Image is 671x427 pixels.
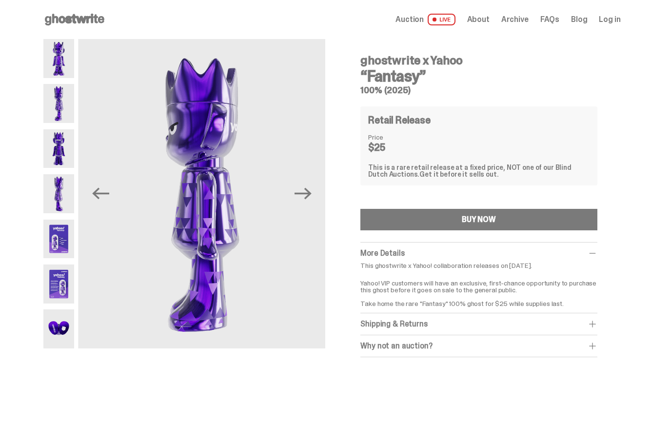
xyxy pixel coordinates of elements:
[360,341,597,351] div: Why not an auction?
[501,16,529,23] a: Archive
[79,39,326,348] img: Yahoo-HG---2.png
[43,39,75,78] img: Yahoo-HG---1.png
[428,14,455,25] span: LIVE
[368,134,417,141] dt: Price
[43,174,75,213] img: Yahoo-HG---4.png
[540,16,559,23] a: FAQs
[462,216,496,224] div: BUY NOW
[360,68,597,84] h3: “Fantasy”
[90,183,111,204] button: Previous
[368,164,589,178] div: This is a rare retail release at a fixed price, NOT one of our Blind Dutch Auctions.
[395,16,424,23] span: Auction
[599,16,620,23] a: Log in
[360,262,597,269] p: This ghostwrite x Yahoo! collaboration releases on [DATE].
[43,129,75,168] img: Yahoo-HG---3.png
[292,183,314,204] button: Next
[43,220,75,259] img: Yahoo-HG---5.png
[360,273,597,307] p: Yahoo! VIP customers will have an exclusive, first-chance opportunity to purchase this ghost befo...
[467,16,490,23] a: About
[43,84,75,123] img: Yahoo-HG---2.png
[368,142,417,152] dd: $25
[395,14,455,25] a: Auction LIVE
[368,115,430,125] h4: Retail Release
[360,55,597,66] h4: ghostwrite x Yahoo
[360,86,597,95] h5: 100% (2025)
[360,248,404,258] span: More Details
[43,309,75,348] img: Yahoo-HG---7.png
[360,319,597,329] div: Shipping & Returns
[360,209,597,230] button: BUY NOW
[43,264,75,304] img: Yahoo-HG---6.png
[419,170,498,179] span: Get it before it sells out.
[571,16,587,23] a: Blog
